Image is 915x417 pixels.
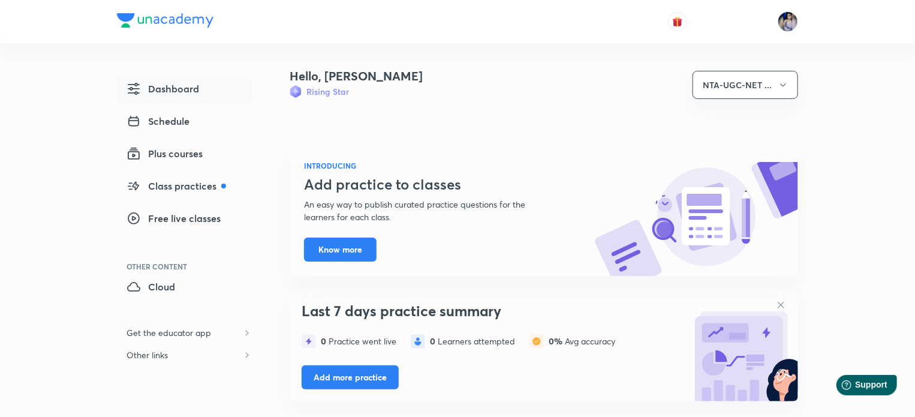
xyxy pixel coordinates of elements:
span: Plus courses [127,146,203,161]
img: know-more [594,162,798,276]
span: 0 [430,335,438,347]
div: Practice went live [321,337,396,346]
button: Know more [304,238,377,262]
span: Schedule [127,114,189,128]
a: Plus courses [117,142,251,169]
a: Schedule [117,109,251,137]
a: Free live classes [117,206,251,234]
h6: Rising Star [306,85,349,98]
div: Other Content [127,263,251,270]
p: An easy way to publish curated practice questions for the learners for each class. [304,198,555,223]
img: statistics [529,334,544,349]
h6: Other links [117,344,177,366]
img: Tanya Gautam [778,11,798,32]
h3: Add practice to classes [304,176,555,193]
div: Avg accuracy [549,337,615,346]
h6: Get the educator app [117,322,221,344]
img: statistics [411,334,425,349]
a: Company Logo [117,13,213,31]
h3: Last 7 days practice summary [302,302,684,320]
button: avatar [668,12,687,31]
a: Cloud [117,275,251,302]
img: avatar [672,16,683,27]
span: 0 [321,335,329,347]
img: Company Logo [117,13,213,28]
span: Free live classes [127,211,221,226]
img: bg [690,293,798,401]
iframe: Help widget launcher [808,370,902,404]
span: Class practices [127,179,226,193]
span: Dashboard [127,82,199,96]
a: Class practices [117,174,251,202]
h4: Hello, [PERSON_NAME] [290,67,423,85]
button: Add more practice [302,365,399,389]
button: NTA-UGC-NET ... [693,71,798,99]
div: Learners attempted [430,337,515,346]
a: Dashboard [117,77,251,104]
img: statistics [302,334,316,349]
span: 0% [549,335,565,347]
span: Cloud [127,280,175,294]
h6: INTRODUCING [304,160,555,171]
img: Badge [290,85,302,98]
